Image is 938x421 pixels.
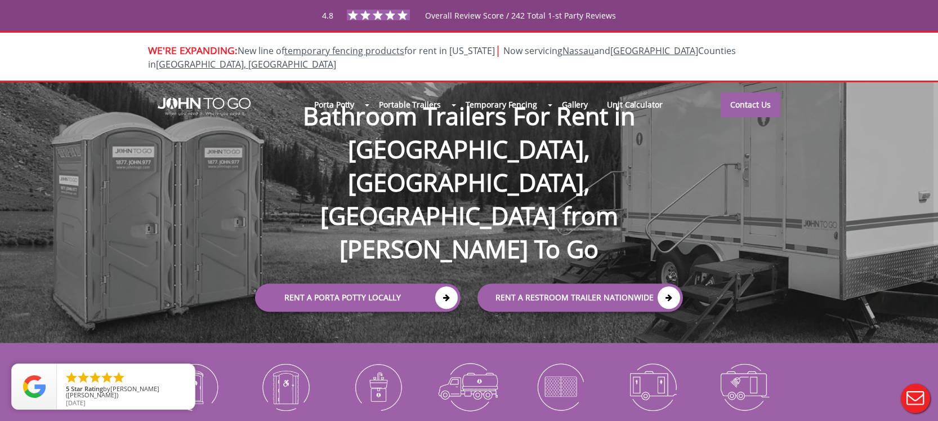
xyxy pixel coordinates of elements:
[893,376,938,421] button: Live Chat
[77,371,90,384] li: 
[71,384,103,393] span: Star Rating
[66,398,86,407] span: [DATE]
[66,384,159,399] span: [PERSON_NAME] ([PERSON_NAME])
[23,375,46,398] img: Review Rating
[100,371,114,384] li: 
[112,371,126,384] li: 
[66,385,186,400] span: by
[65,371,78,384] li: 
[88,371,102,384] li: 
[66,384,69,393] span: 5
